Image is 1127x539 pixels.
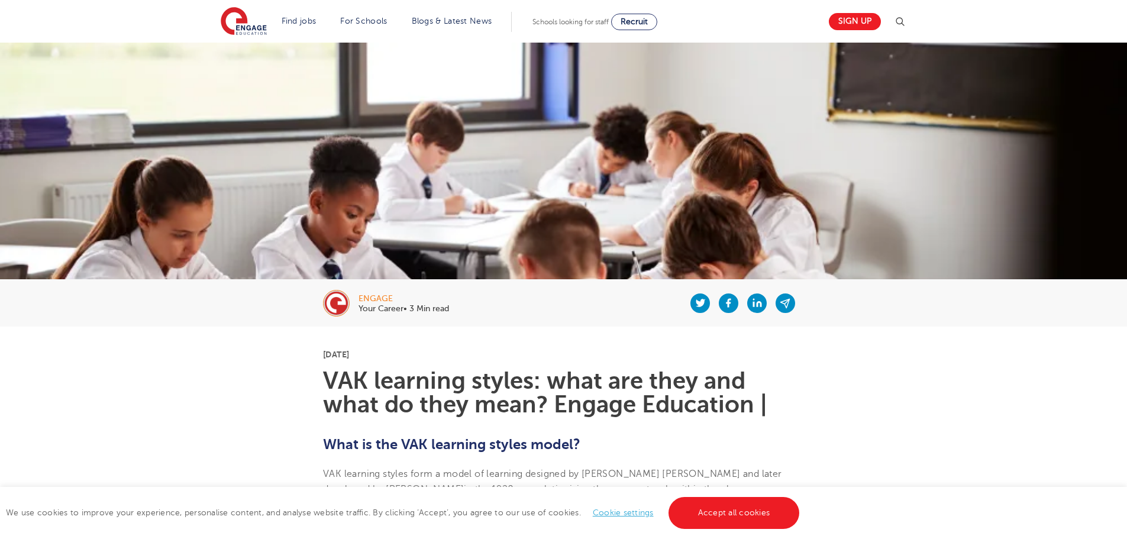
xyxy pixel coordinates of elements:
[359,295,449,303] div: engage
[412,17,492,25] a: Blogs & Latest News
[323,350,804,359] p: [DATE]
[359,305,449,313] p: Your Career• 3 Min read
[829,13,881,30] a: Sign up
[611,14,657,30] a: Recruit
[323,436,580,453] b: What is the VAK learning styles model?
[282,17,317,25] a: Find jobs
[464,484,770,495] span: in the 1920s, revolutionising the way we teach within the classroom.
[6,508,802,517] span: We use cookies to improve your experience, personalise content, and analyse website traffic. By c...
[323,469,782,495] span: VAK learning styles form a model of learning designed by [PERSON_NAME] [PERSON_NAME] and later de...
[593,508,654,517] a: Cookie settings
[669,497,800,529] a: Accept all cookies
[221,7,267,37] img: Engage Education
[532,18,609,26] span: Schools looking for staff
[340,17,387,25] a: For Schools
[621,17,648,26] span: Recruit
[323,369,804,417] h1: VAK learning styles: what are they and what do they mean? Engage Education |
